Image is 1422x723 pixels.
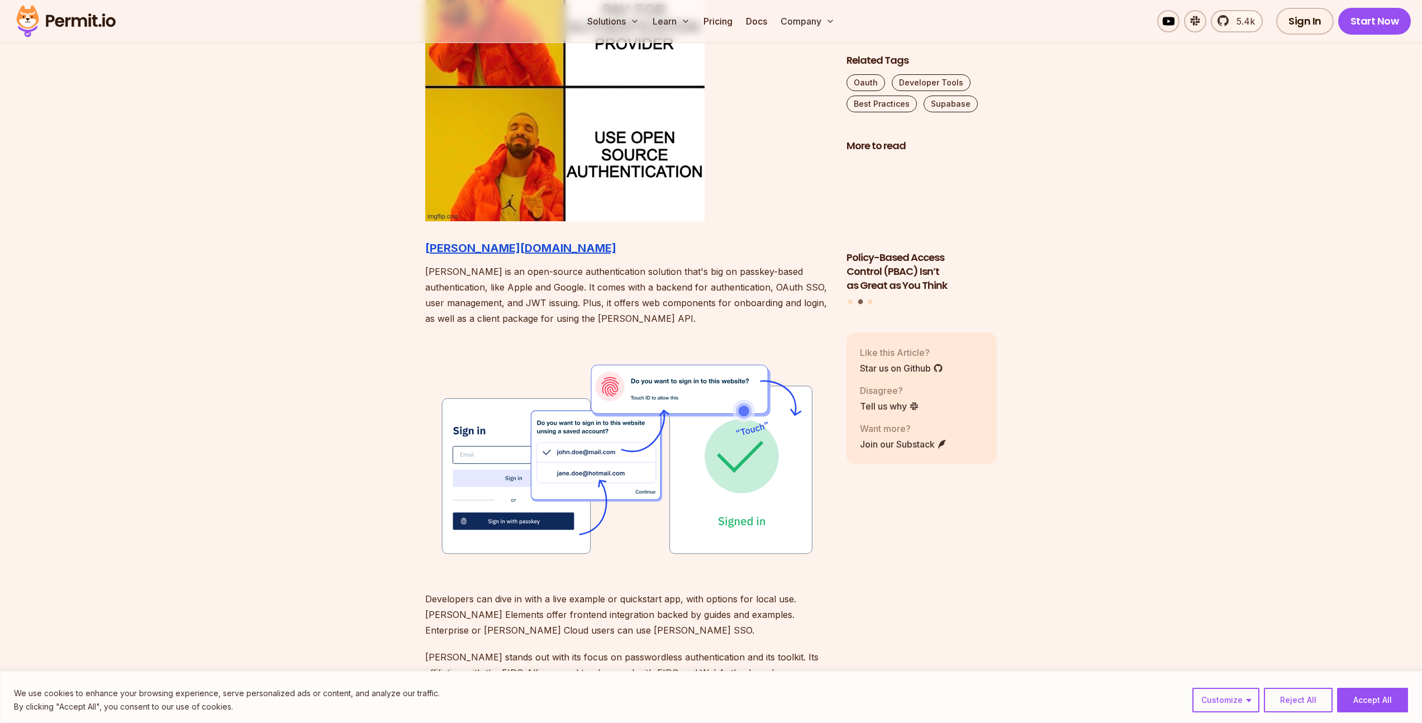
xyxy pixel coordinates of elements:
[860,422,947,435] p: Want more?
[860,346,943,359] p: Like this Article?
[425,264,829,326] p: [PERSON_NAME] is an open-source authentication solution that's big on passkey-based authenticatio...
[1338,8,1411,35] a: Start Now
[699,10,737,32] a: Pricing
[14,700,440,714] p: By clicking "Accept All", you consent to our use of cookies.
[848,299,853,304] button: Go to slide 1
[1337,688,1408,712] button: Accept All
[846,74,885,91] a: Oauth
[1264,688,1333,712] button: Reject All
[860,384,919,397] p: Disagree?
[846,160,997,293] a: Policy-Based Access Control (PBAC) Isn’t as Great as You ThinkPolicy-Based Access Control (PBAC) ...
[846,160,997,306] div: Posts
[868,299,872,304] button: Go to slide 3
[892,74,971,91] a: Developer Tools
[924,96,978,112] a: Supabase
[776,10,839,32] button: Company
[11,2,121,40] img: Permit logo
[583,10,644,32] button: Solutions
[846,160,997,245] img: Policy-Based Access Control (PBAC) Isn’t as Great as You Think
[1211,10,1263,32] a: 5.4k
[1192,688,1259,712] button: Customize
[846,139,997,153] h2: More to read
[846,96,917,112] a: Best Practices
[1230,15,1255,28] span: 5.4k
[858,299,863,305] button: Go to slide 2
[425,241,616,255] a: [PERSON_NAME][DOMAIN_NAME]
[846,160,997,293] li: 2 of 3
[425,591,829,638] p: Developers can dive in with a live example or quickstart app, with options for local use. [PERSON...
[648,10,695,32] button: Learn
[846,251,997,292] h3: Policy-Based Access Control (PBAC) Isn’t as Great as You Think
[425,649,829,696] p: [PERSON_NAME] stands out with its focus on passwordless authentication and its toolkit. Its affil...
[14,687,440,700] p: We use cookies to enhance your browsing experience, serve personalized ads or content, and analyz...
[741,10,772,32] a: Docs
[425,344,829,573] img: 62347acc8e591551673c32f0_Passkeys%202.svg
[1276,8,1334,35] a: Sign In
[846,54,997,68] h2: Related Tags
[860,437,947,451] a: Join our Substack
[860,361,943,375] a: Star us on Github
[860,399,919,413] a: Tell us why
